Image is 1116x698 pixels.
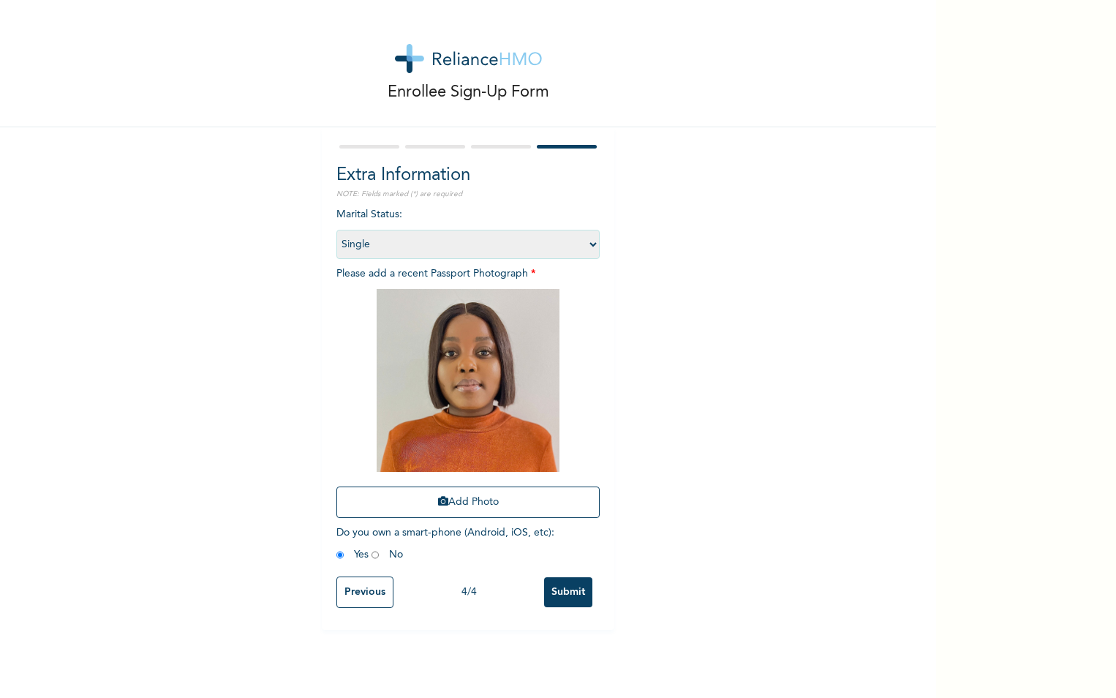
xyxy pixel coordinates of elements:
[395,44,542,73] img: logo
[336,528,554,560] span: Do you own a smart-phone (Android, iOS, etc) : Yes No
[388,80,549,105] p: Enrollee Sign-Up Form
[336,269,600,525] span: Please add a recent Passport Photograph
[377,289,559,472] img: Crop
[336,209,600,249] span: Marital Status :
[336,162,600,189] h2: Extra Information
[544,577,592,607] input: Submit
[336,577,393,608] input: Previous
[336,487,600,518] button: Add Photo
[393,585,544,600] div: 4 / 4
[336,189,600,200] p: NOTE: Fields marked (*) are required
